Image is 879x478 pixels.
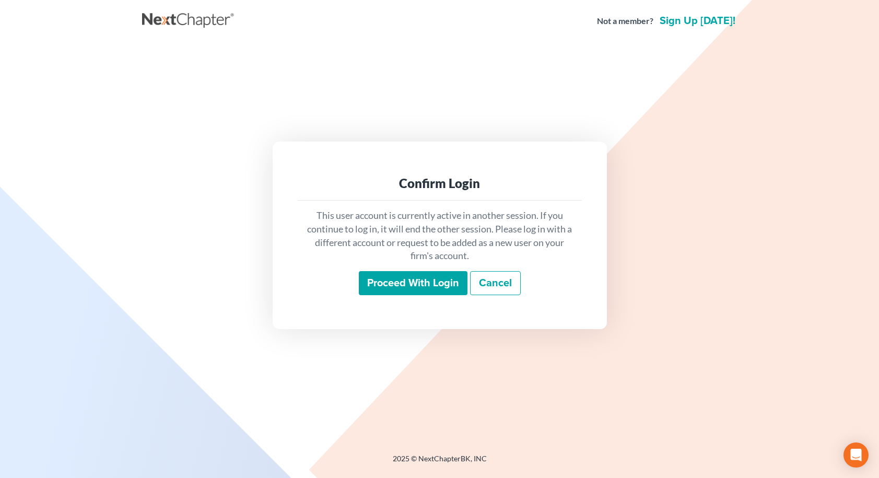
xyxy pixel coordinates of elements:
[306,175,573,192] div: Confirm Login
[597,15,653,27] strong: Not a member?
[470,271,521,295] a: Cancel
[658,16,737,26] a: Sign up [DATE]!
[142,453,737,472] div: 2025 © NextChapterBK, INC
[306,209,573,263] p: This user account is currently active in another session. If you continue to log in, it will end ...
[843,442,869,468] div: Open Intercom Messenger
[359,271,467,295] input: Proceed with login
